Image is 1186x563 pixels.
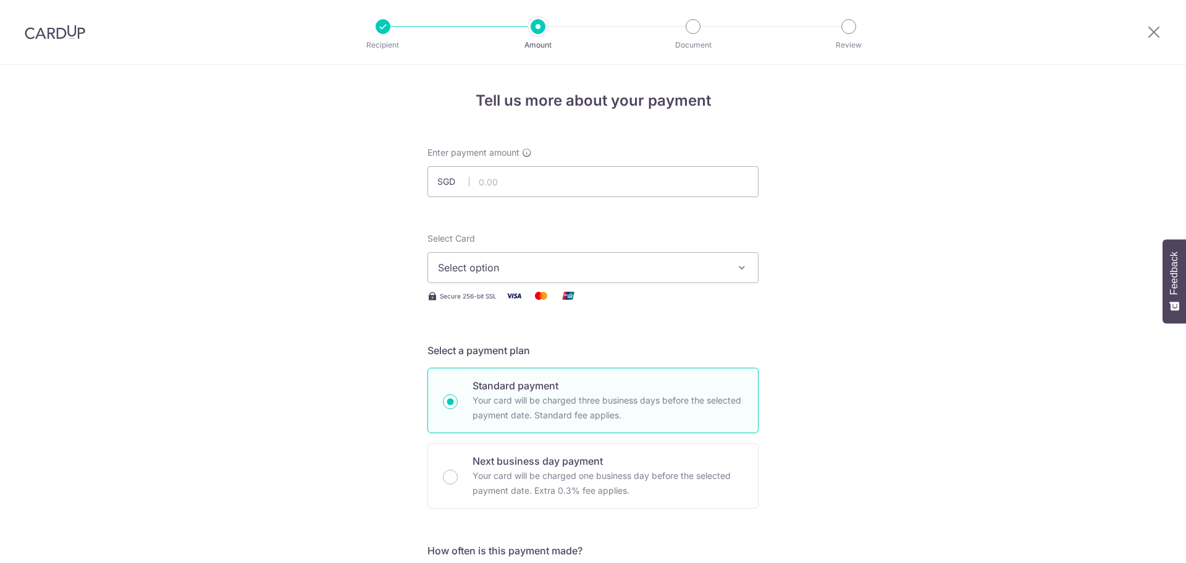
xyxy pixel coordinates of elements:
span: Secure 256-bit SSL [440,291,497,301]
p: Document [647,39,739,51]
h5: How often is this payment made? [427,543,759,558]
span: SGD [437,176,469,188]
p: Next business day payment [473,454,743,468]
h5: Select a payment plan [427,343,759,358]
img: CardUp [25,25,85,40]
img: Visa [502,288,526,303]
input: 0.00 [427,166,759,197]
span: Enter payment amount [427,146,519,159]
h4: Tell us more about your payment [427,90,759,112]
span: Select option [438,260,726,275]
p: Amount [492,39,584,51]
p: Your card will be charged one business day before the selected payment date. Extra 0.3% fee applies. [473,468,743,498]
p: Recipient [337,39,429,51]
img: Union Pay [556,288,581,303]
span: translation missing: en.payables.payment_networks.credit_card.summary.labels.select_card [427,233,475,243]
p: Your card will be charged three business days before the selected payment date. Standard fee appl... [473,393,743,423]
p: Standard payment [473,378,743,393]
img: Mastercard [529,288,553,303]
p: Review [803,39,894,51]
button: Feedback - Show survey [1163,239,1186,323]
button: Select option [427,252,759,283]
span: Feedback [1169,252,1180,295]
